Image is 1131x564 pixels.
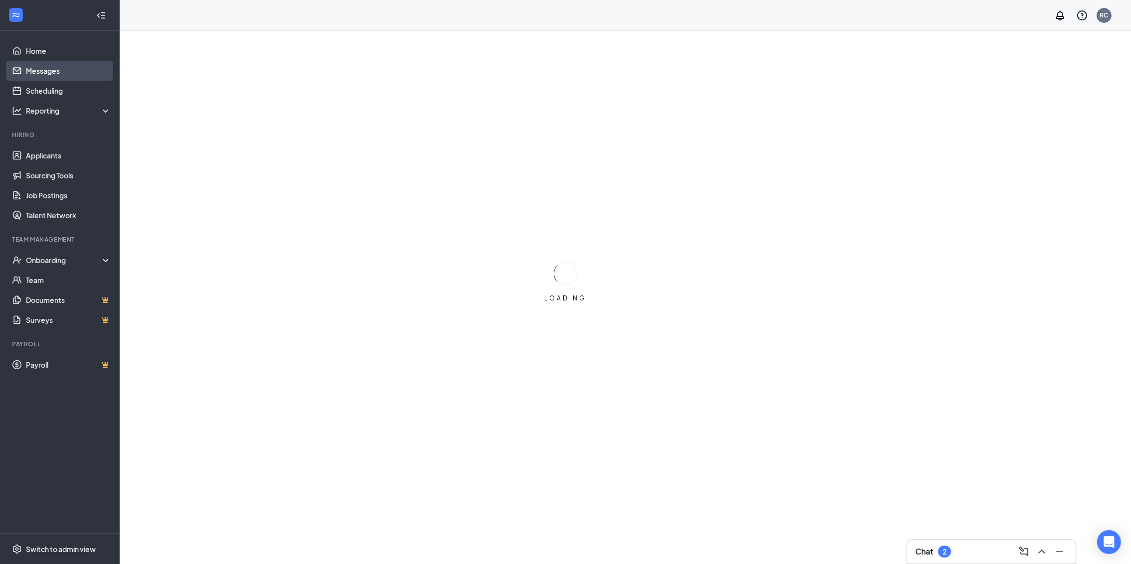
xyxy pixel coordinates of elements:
[26,61,111,81] a: Messages
[26,544,96,554] div: Switch to admin view
[12,235,109,244] div: Team Management
[12,131,109,139] div: Hiring
[1034,544,1050,560] button: ChevronUp
[26,185,111,205] a: Job Postings
[1016,544,1032,560] button: ComposeMessage
[541,294,591,302] div: LOADING
[26,290,111,310] a: DocumentsCrown
[26,145,111,165] a: Applicants
[96,10,106,20] svg: Collapse
[12,255,22,265] svg: UserCheck
[1018,546,1030,558] svg: ComposeMessage
[12,544,22,554] svg: Settings
[26,165,111,185] a: Sourcing Tools
[26,106,112,116] div: Reporting
[1052,544,1068,560] button: Minimize
[1054,546,1066,558] svg: Minimize
[12,106,22,116] svg: Analysis
[915,546,933,557] h3: Chat
[1054,9,1066,21] svg: Notifications
[12,340,109,348] div: Payroll
[26,310,111,330] a: SurveysCrown
[26,41,111,61] a: Home
[1100,11,1109,19] div: RC
[11,10,21,20] svg: WorkstreamLogo
[26,205,111,225] a: Talent Network
[1097,530,1121,554] div: Open Intercom Messenger
[26,255,103,265] div: Onboarding
[26,270,111,290] a: Team
[1076,9,1088,21] svg: QuestionInfo
[1036,546,1048,558] svg: ChevronUp
[26,81,111,101] a: Scheduling
[943,548,947,556] div: 2
[26,355,111,375] a: PayrollCrown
